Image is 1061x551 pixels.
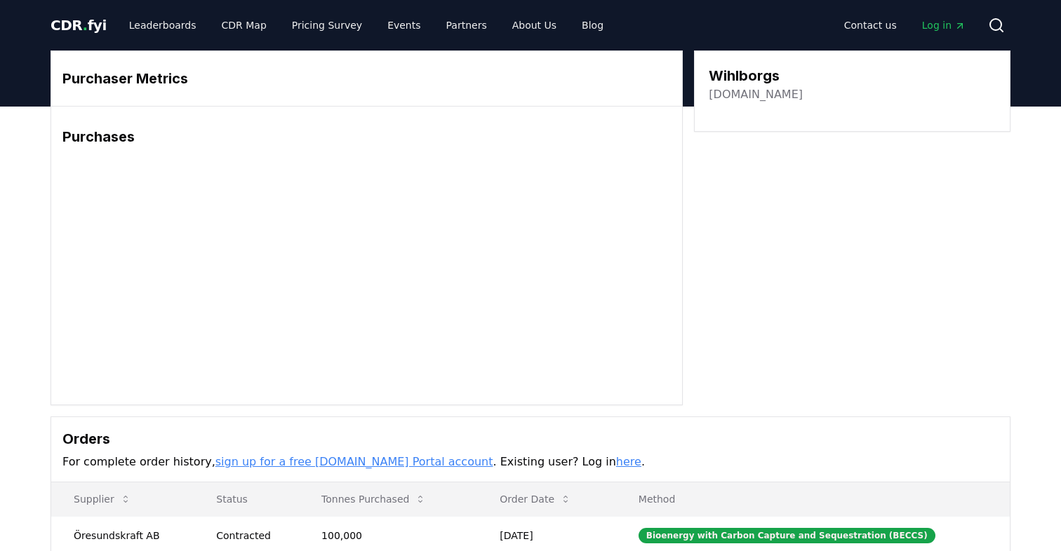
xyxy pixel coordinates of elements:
a: here [616,455,641,468]
a: [DOMAIN_NAME] [709,86,803,103]
a: CDR.fyi [51,15,107,35]
span: CDR fyi [51,17,107,34]
button: Supplier [62,485,142,513]
a: Leaderboards [118,13,208,38]
span: Log in [922,18,966,32]
h3: Orders [62,428,999,449]
a: sign up for a free [DOMAIN_NAME] Portal account [215,455,493,468]
h3: Wihlborgs [709,65,803,86]
h3: Purchases [62,126,671,147]
p: Status [205,492,288,506]
button: Order Date [488,485,582,513]
a: Blog [570,13,615,38]
a: Events [376,13,432,38]
h3: Purchaser Metrics [62,68,671,89]
button: Tonnes Purchased [310,485,437,513]
p: Method [627,492,999,506]
p: For complete order history, . Existing user? Log in . [62,454,999,470]
nav: Main [833,13,977,38]
div: Bioenergy with Carbon Capture and Sequestration (BECCS) [639,528,935,543]
a: About Us [501,13,568,38]
a: CDR Map [211,13,278,38]
a: Pricing Survey [281,13,373,38]
a: Log in [911,13,977,38]
span: . [83,17,88,34]
nav: Main [118,13,615,38]
a: Contact us [833,13,908,38]
div: Contracted [216,529,288,543]
a: Partners [435,13,498,38]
